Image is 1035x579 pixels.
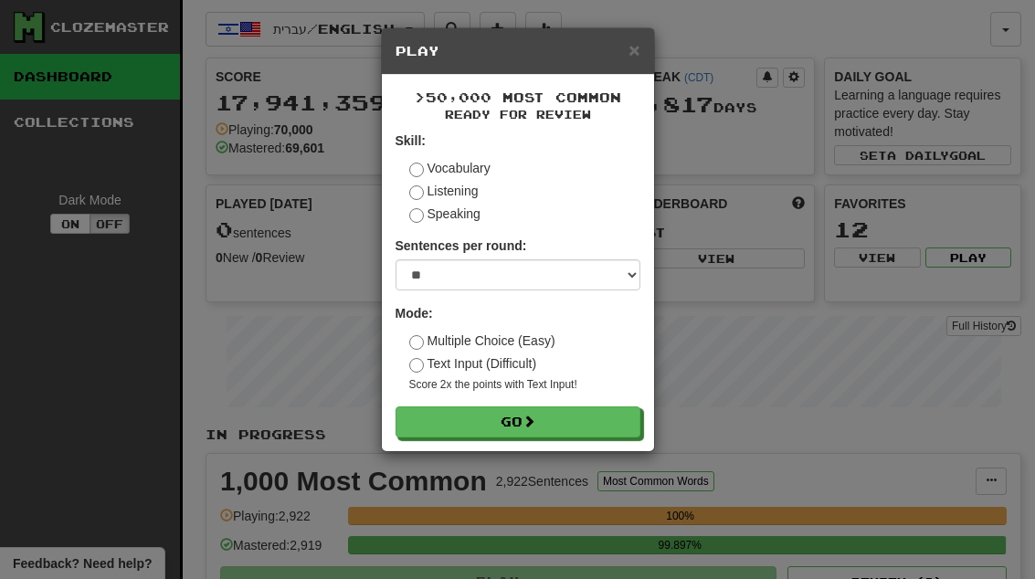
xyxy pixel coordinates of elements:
[409,208,424,223] input: Speaking
[409,354,537,373] label: Text Input (Difficult)
[628,39,639,60] span: ×
[409,332,555,350] label: Multiple Choice (Easy)
[396,42,640,60] h5: Play
[409,185,424,200] input: Listening
[396,133,426,148] strong: Skill:
[396,107,640,122] small: Ready for Review
[396,306,433,321] strong: Mode:
[415,89,621,105] span: >50,000 Most Common
[409,163,424,177] input: Vocabulary
[409,159,491,177] label: Vocabulary
[409,358,424,373] input: Text Input (Difficult)
[409,182,479,200] label: Listening
[409,205,481,223] label: Speaking
[396,406,640,437] button: Go
[409,377,640,393] small: Score 2x the points with Text Input !
[628,40,639,59] button: Close
[409,335,424,350] input: Multiple Choice (Easy)
[396,237,527,255] label: Sentences per round:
